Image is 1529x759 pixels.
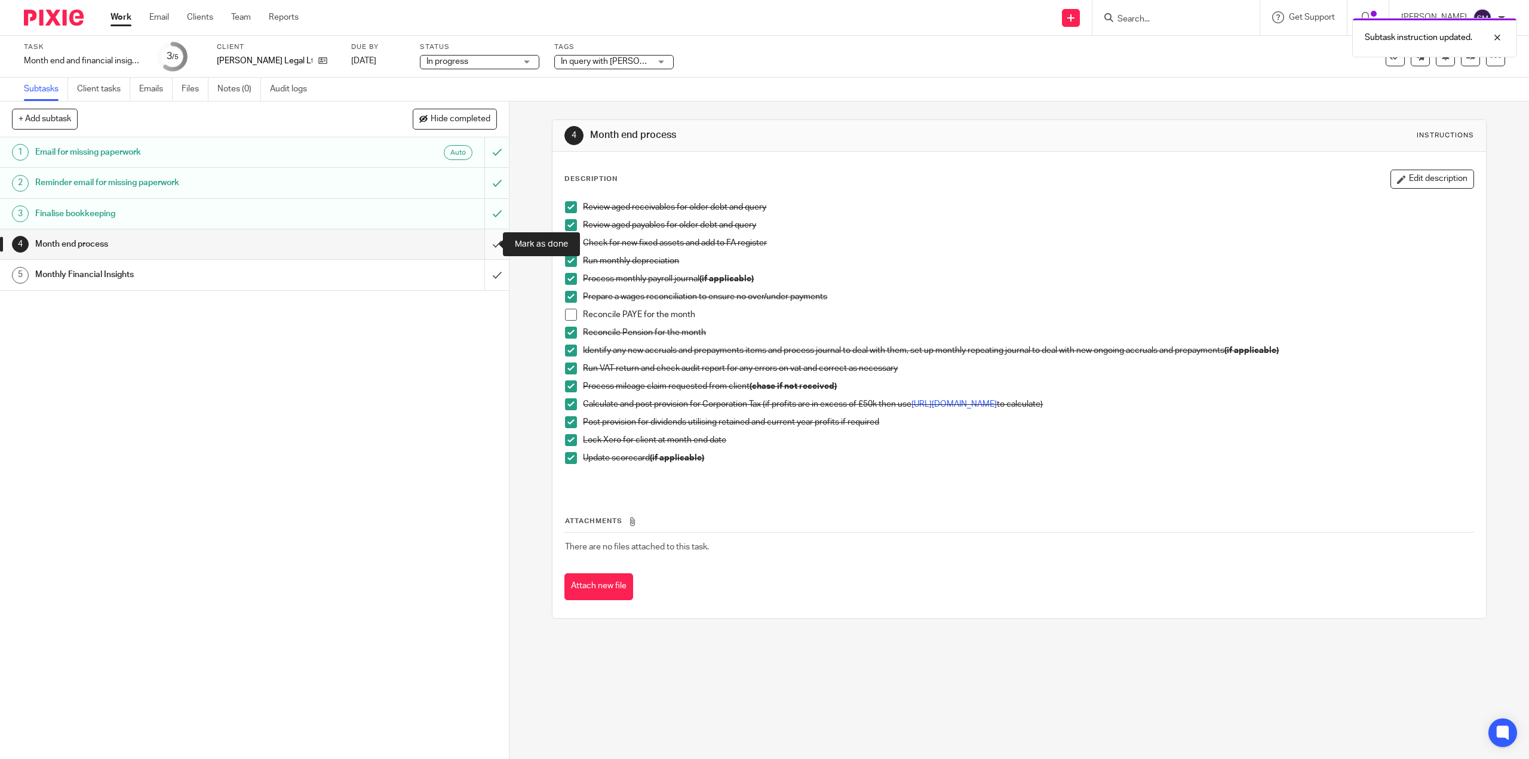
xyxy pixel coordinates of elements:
[583,255,1473,267] p: Run monthly depreciation
[554,42,674,52] label: Tags
[269,11,299,23] a: Reports
[24,78,68,101] a: Subtasks
[35,143,327,161] h1: Email for missing paperwork
[1365,32,1472,44] p: Subtask instruction updated.
[351,42,405,52] label: Due by
[583,434,1473,446] p: Lock Xero for client at month end date
[426,57,468,66] span: In progress
[583,237,1473,249] p: Check for new fixed assets and add to FA register
[750,382,837,391] strong: (chase if not received)
[583,380,1473,392] p: Process mileage claim requested from client
[583,362,1473,374] p: Run VAT return and check audit report for any errors on vat and correct as necessary
[431,115,490,124] span: Hide completed
[217,55,312,67] p: [PERSON_NAME] Legal Ltd
[217,78,261,101] a: Notes (0)
[12,267,29,284] div: 5
[12,236,29,253] div: 4
[35,205,327,223] h1: Finalise bookkeeping
[12,144,29,161] div: 1
[24,55,143,67] div: Month end and financial insights
[565,518,622,524] span: Attachments
[564,126,584,145] div: 4
[35,235,327,253] h1: Month end process
[583,345,1473,357] p: Identify any new accruals and prepayments items and process journal to deal with them, set up mon...
[583,219,1473,231] p: Review aged payables for older debt and query
[182,78,208,101] a: Files
[583,309,1473,321] p: Reconcile PAYE for the month
[1417,131,1474,140] div: Instructions
[564,174,618,184] p: Description
[583,416,1473,428] p: Post provision for dividends utilising retained and current year profits if required
[270,78,316,101] a: Audit logs
[420,42,539,52] label: Status
[561,57,676,66] span: In query with [PERSON_NAME]
[444,145,472,160] div: Auto
[187,11,213,23] a: Clients
[351,57,376,65] span: [DATE]
[167,50,179,63] div: 3
[583,452,1473,464] p: Update scorecard
[564,573,633,600] button: Attach new file
[110,11,131,23] a: Work
[911,400,997,408] a: [URL][DOMAIN_NAME]
[24,42,143,52] label: Task
[583,398,1473,410] p: Calculate and post provision for Corporation Tax (if profits are in excess of £50k then use to ca...
[12,175,29,192] div: 2
[149,11,169,23] a: Email
[35,266,327,284] h1: Monthly Financial Insights
[1390,170,1474,189] button: Edit description
[583,201,1473,213] p: Review aged receivables for older debt and query
[217,42,336,52] label: Client
[583,273,1473,285] p: Process monthly payroll journal
[699,275,754,283] strong: (if applicable)
[1224,346,1279,355] strong: (if applicable)
[413,109,497,129] button: Hide completed
[590,129,1045,142] h1: Month end process
[35,174,327,192] h1: Reminder email for missing paperwork
[650,454,704,462] strong: (if applicable)
[77,78,130,101] a: Client tasks
[1473,8,1492,27] img: svg%3E
[24,10,84,26] img: Pixie
[583,327,1473,339] p: Reconcile Pension for the month
[12,109,78,129] button: + Add subtask
[12,205,29,222] div: 3
[172,54,179,60] small: /5
[139,78,173,101] a: Emails
[565,543,709,551] span: There are no files attached to this task.
[231,11,251,23] a: Team
[583,291,1473,303] p: Prepare a wages reconciliation to ensure no over/under payments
